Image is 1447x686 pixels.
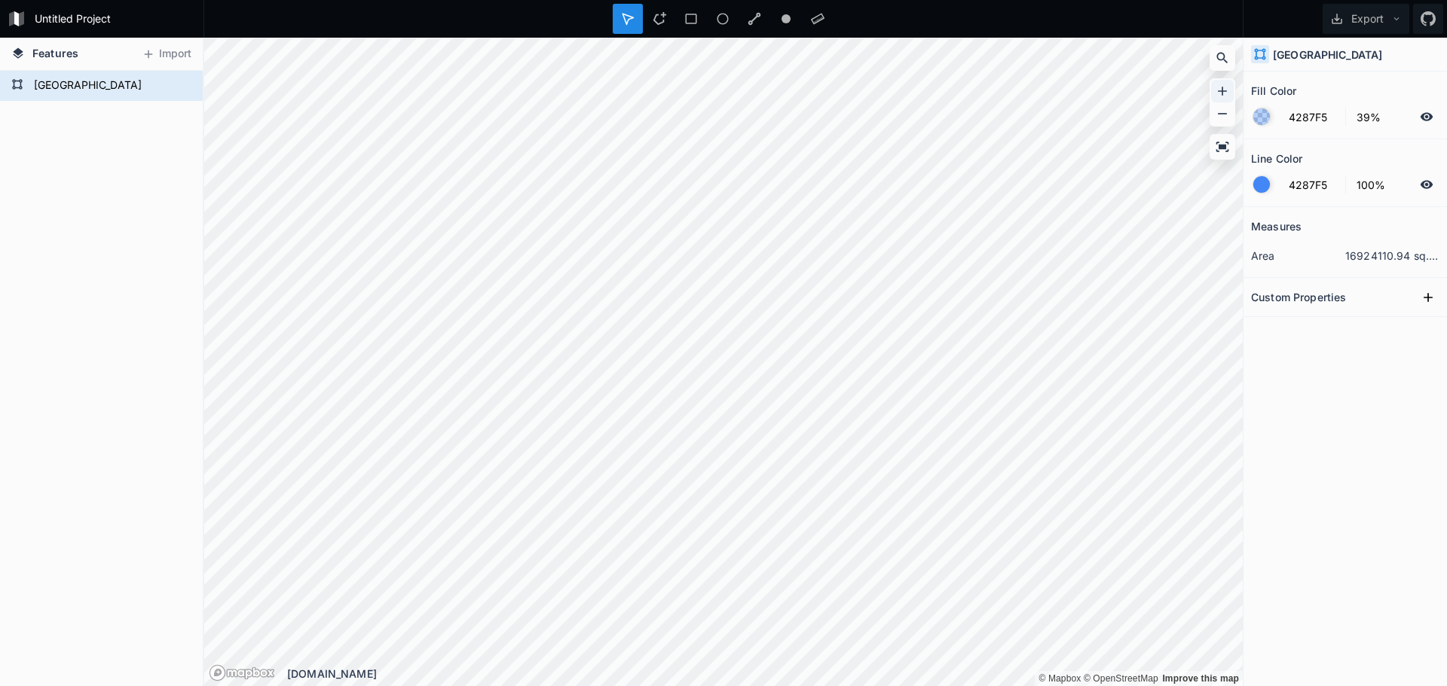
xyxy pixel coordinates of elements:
dd: 16924110.94 sq. km [1345,248,1439,264]
h4: [GEOGRAPHIC_DATA] [1273,47,1382,63]
h2: Line Color [1251,147,1302,170]
dt: area [1251,248,1345,264]
button: Import [134,42,199,66]
h2: Measures [1251,215,1302,238]
h2: Fill Color [1251,79,1296,102]
h2: Custom Properties [1251,285,1346,309]
a: OpenStreetMap [1084,673,1158,684]
a: Mapbox logo [209,664,275,681]
a: Map feedback [1162,673,1239,684]
a: Mapbox [1039,673,1081,684]
div: [DOMAIN_NAME] [287,666,1243,681]
button: Export [1323,4,1409,34]
span: Features [32,45,78,61]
